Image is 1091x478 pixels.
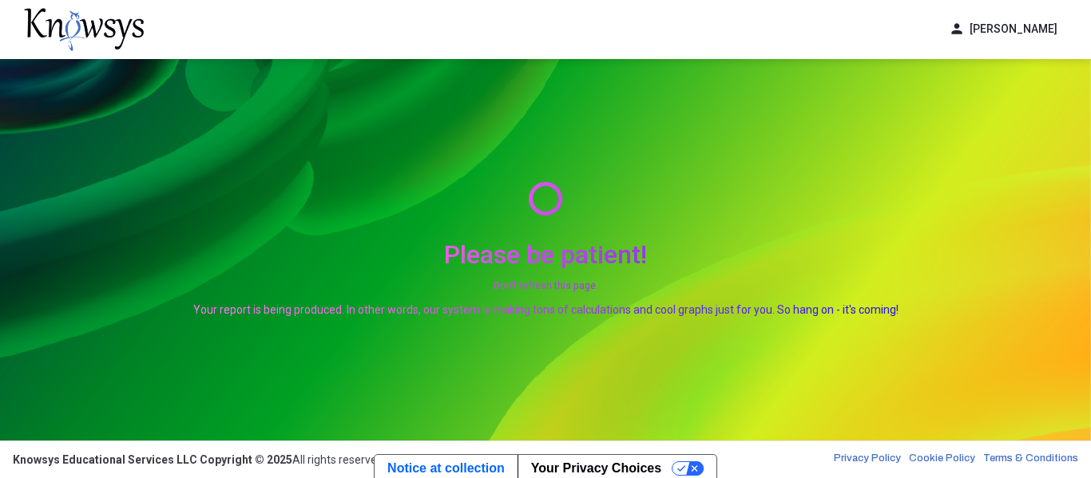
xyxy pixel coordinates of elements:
strong: Knowsys Educational Services LLC Copyright © 2025 [13,453,292,466]
p: Your report is being produced. In other words, our system is making tons of calculations and cool... [193,302,899,318]
img: knowsys-logo.png [24,8,144,51]
div: All rights reserved. [13,452,386,468]
button: person[PERSON_NAME] [939,16,1067,42]
a: Cookie Policy [909,452,975,468]
span: person [949,21,965,38]
a: Privacy Policy [834,452,901,468]
small: Don't refresh this page. [193,278,899,294]
a: Terms & Conditions [983,452,1078,468]
h2: Please be patient! [193,239,899,270]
